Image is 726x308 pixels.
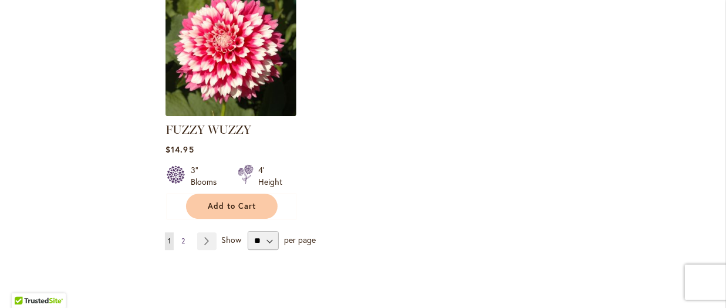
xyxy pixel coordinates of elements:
span: per page [284,234,316,245]
span: Add to Cart [208,201,256,211]
div: 3" Blooms [191,164,224,188]
iframe: Launch Accessibility Center [9,266,42,299]
span: 2 [181,236,185,245]
a: FUZZY WUZZY [166,123,251,137]
span: $14.95 [166,144,194,155]
button: Add to Cart [186,194,278,219]
a: 2 [178,232,188,250]
span: Show [221,234,241,245]
span: 1 [168,236,171,245]
div: 4' Height [258,164,282,188]
a: FUZZY WUZZY [166,107,296,119]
